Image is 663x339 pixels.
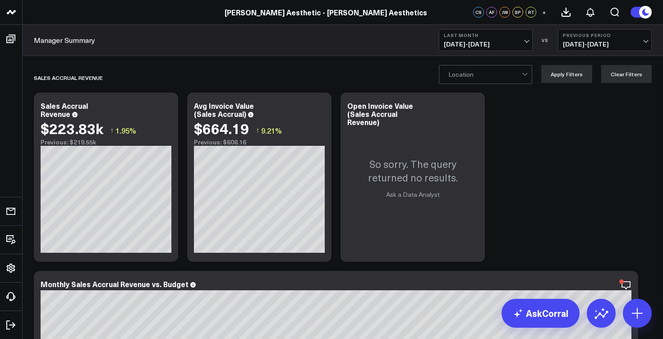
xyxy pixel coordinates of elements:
div: JW [499,7,510,18]
div: Monthly Sales Accrual Revenue vs. Budget [41,279,189,289]
a: AskCorral [502,299,580,328]
span: ↑ [110,125,114,136]
div: Sales Accrual Revenue [34,67,103,88]
p: So sorry. The query returned no results. [350,157,476,184]
div: Sales Accrual Revenue [41,101,88,119]
span: 1.95% [115,125,136,135]
div: VS [537,37,553,43]
button: Previous Period[DATE]-[DATE] [558,29,652,51]
div: AF [486,7,497,18]
div: Open Invoice Value (Sales Accrual Revenue) [347,101,413,127]
div: CS [473,7,484,18]
div: $223.83k [41,120,103,136]
span: [DATE] - [DATE] [563,41,647,48]
div: SP [512,7,523,18]
div: Previous: $219.55k [41,139,171,146]
div: RT [525,7,536,18]
span: + [542,9,546,15]
span: [DATE] - [DATE] [444,41,528,48]
b: Last Month [444,33,528,38]
a: Manager Summary [34,35,95,45]
span: 9.21% [261,125,282,135]
a: [PERSON_NAME] Aesthetic - [PERSON_NAME] Aesthetics [225,7,427,17]
a: Ask a Data Analyst [386,190,440,199]
button: Last Month[DATE]-[DATE] [439,29,533,51]
div: Previous: $608.16 [194,139,325,146]
button: Apply Filters [541,65,592,83]
button: Clear Filters [601,65,652,83]
div: $664.19 [194,120,249,136]
button: + [539,7,549,18]
span: ↑ [256,125,259,136]
div: Avg Invoice Value (Sales Accrual) [194,101,254,119]
b: Previous Period [563,33,647,38]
